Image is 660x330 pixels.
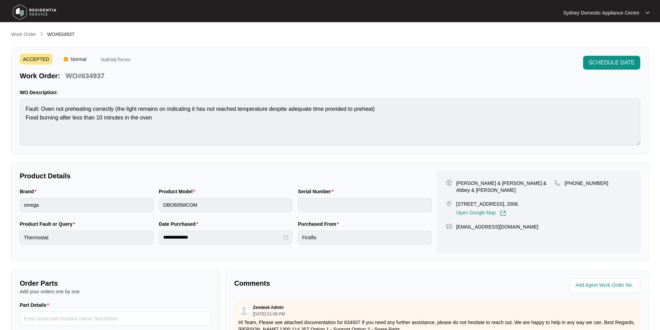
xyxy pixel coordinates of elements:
[20,54,52,64] span: ACCEPTED
[10,31,37,38] a: Work Order
[47,32,74,37] span: WO#634937
[68,54,89,64] span: Normal
[589,59,635,67] span: SCHEDULE DATE
[20,278,211,288] p: Order Parts
[159,221,201,228] label: Date Purchased
[575,281,636,289] input: Add Agent Work Order No.
[163,234,282,241] input: Date Purchased
[253,312,285,316] p: [DATE] 01:08 PM
[253,305,284,310] p: Zendesk Admin
[239,305,249,315] img: user.svg
[20,221,78,228] label: Product Fault or Query
[234,278,432,288] p: Comments
[20,231,153,244] input: Product Fault or Query
[456,223,538,230] p: [EMAIL_ADDRESS][DOMAIN_NAME]
[20,188,39,195] label: Brand
[456,200,519,207] p: [STREET_ADDRESS], 2008,
[446,223,452,230] img: map-pin
[563,9,639,16] p: Sydney Domestic Appliance Centre
[20,71,60,81] p: Work Order:
[583,56,640,70] button: SCHEDULE DATE
[20,312,211,325] input: Part Details
[159,198,293,212] input: Product Model
[39,31,44,37] img: chevron-right
[20,99,640,145] textarea: Fault: Oven not preheating correctly (the light remains on indicating it has not reached temperat...
[20,198,153,212] input: Brand
[298,188,336,195] label: Serial Number
[298,198,432,212] input: Serial Number
[159,188,198,195] label: Product Model
[500,210,506,216] img: Link-External
[565,180,608,187] p: [PHONE_NUMBER]
[20,89,640,96] p: WO Description:
[10,2,59,23] img: residentia service logo
[456,210,506,216] a: Open Google Map
[298,221,342,228] label: Purchased From
[20,302,52,309] label: Part Details
[645,11,650,15] img: dropdown arrow
[298,231,432,244] input: Purchased From
[64,57,68,61] img: Vercel Logo
[456,180,554,194] p: [PERSON_NAME] & [PERSON_NAME] & Abbey & [PERSON_NAME]
[20,288,211,295] p: Add your orders one by one
[65,71,104,81] p: WO#634937
[446,200,452,207] img: map-pin
[20,171,432,181] p: Product Details
[100,57,130,64] p: NathalyTorres
[554,180,561,186] img: map-pin
[446,180,452,186] img: user-pin
[11,31,36,38] p: Work Order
